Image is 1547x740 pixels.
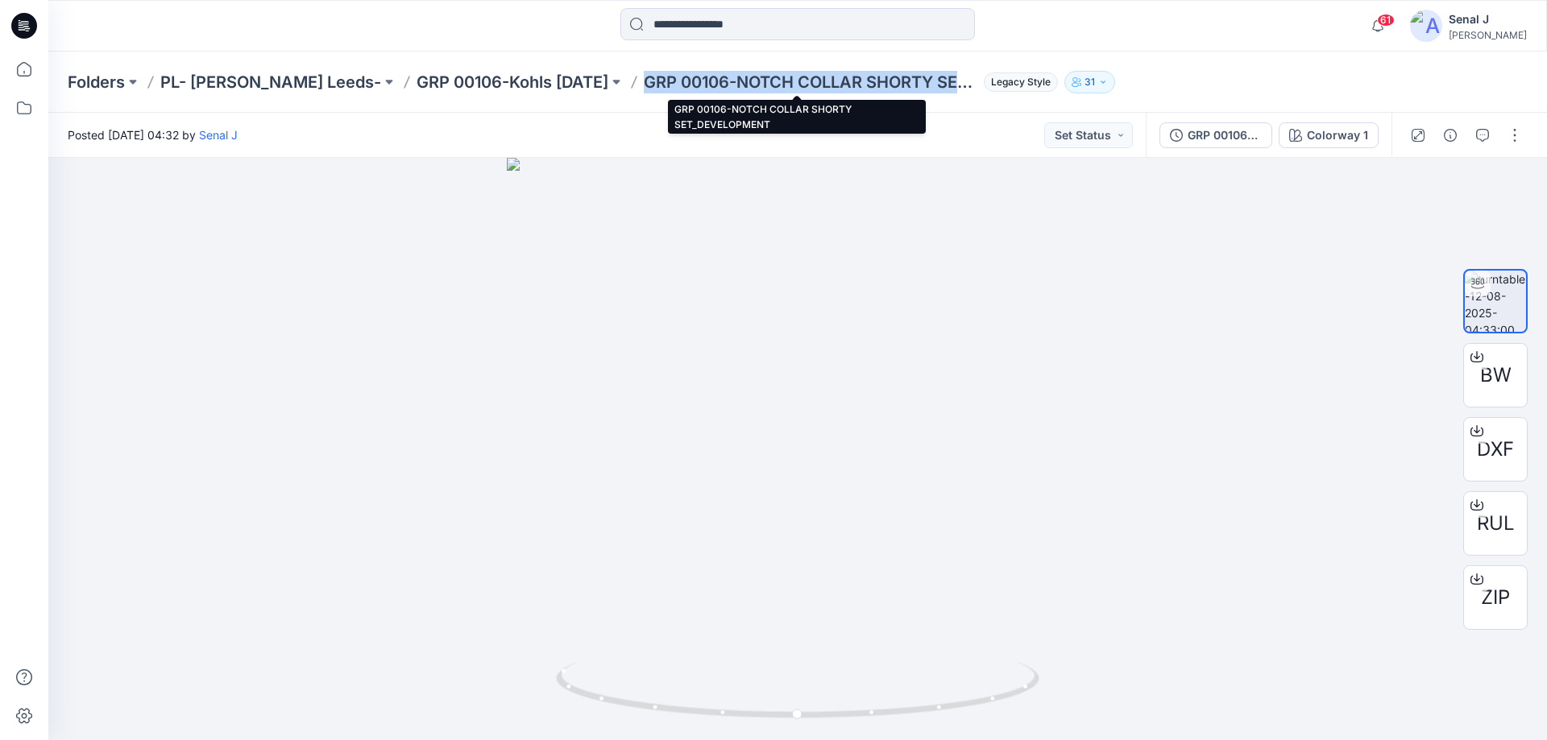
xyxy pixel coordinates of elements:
[1377,14,1395,27] span: 61
[1159,122,1272,148] button: GRP 00106-NOTCH COLLAR SHORTY SET_DEVELOPMENT
[1465,271,1526,332] img: turntable-12-08-2025-04:33:00
[1188,126,1262,144] div: GRP 00106-NOTCH COLLAR SHORTY SET_DEVELOPMENT
[1085,73,1095,91] p: 31
[644,71,977,93] p: GRP 00106-NOTCH COLLAR SHORTY SET_DEVELOPMENT
[1064,71,1115,93] button: 31
[1307,126,1368,144] div: Colorway 1
[417,71,608,93] a: GRP 00106-Kohls [DATE]
[160,71,381,93] a: PL- [PERSON_NAME] Leeds-
[984,72,1058,92] span: Legacy Style
[1449,10,1527,29] div: Senal J
[1437,122,1463,148] button: Details
[1279,122,1379,148] button: Colorway 1
[68,126,238,143] span: Posted [DATE] 04:32 by
[68,71,125,93] a: Folders
[1477,435,1514,464] span: DXF
[1449,29,1527,41] div: [PERSON_NAME]
[1477,509,1515,538] span: RUL
[1410,10,1442,42] img: avatar
[977,71,1058,93] button: Legacy Style
[199,128,238,142] a: Senal J
[1481,583,1510,612] span: ZIP
[1480,361,1512,390] span: BW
